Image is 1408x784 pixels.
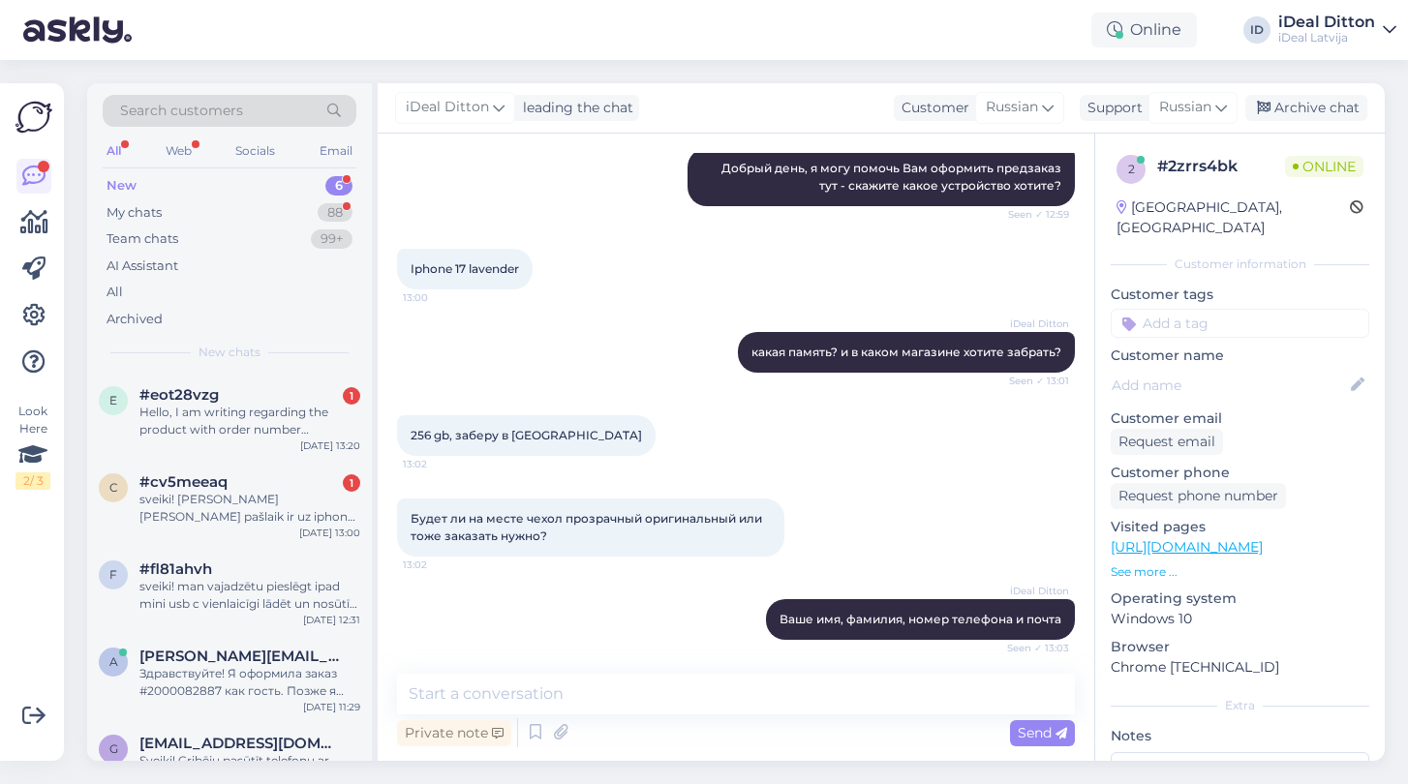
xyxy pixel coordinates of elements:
[107,203,162,223] div: My chats
[996,317,1069,331] span: iDeal Ditton
[1111,483,1286,509] div: Request phone number
[139,386,219,404] span: #eot28vzg
[403,290,475,305] span: 13:00
[318,203,352,223] div: 88
[107,256,178,276] div: AI Assistant
[1080,98,1143,118] div: Support
[107,283,123,302] div: All
[109,480,118,495] span: c
[103,138,125,164] div: All
[15,99,52,136] img: Askly Logo
[139,560,212,578] span: #fl81ahvh
[515,98,633,118] div: leading the chat
[1111,408,1369,429] p: Customer email
[1112,375,1347,396] input: Add name
[721,161,1064,193] span: Добрый день, я могу помочь Вам оформить предзаказ тут - скажите какое устройство хотите?
[139,648,341,665] span: anna-golubeva@inbox.lv
[1111,563,1369,581] p: See more ...
[139,578,360,613] div: sveiki! man vajadzētu pieslēgt ipad mini usb c vienlaicīgi lādēt un nosūtīt audio un pastipinātāj...
[411,428,642,442] span: 256 gb, заберу в [GEOGRAPHIC_DATA]
[139,404,360,438] div: Hello, I am writing regarding the product with order number #2000084294. Since I will be travelin...
[120,101,243,121] span: Search customers
[996,207,1069,222] span: Seen ✓ 12:59
[325,176,352,196] div: 6
[996,374,1069,388] span: Seen ✓ 13:01
[403,558,475,572] span: 13:02
[894,98,969,118] div: Customer
[1117,197,1350,238] div: [GEOGRAPHIC_DATA], [GEOGRAPHIC_DATA]
[1111,256,1369,273] div: Customer information
[15,403,50,490] div: Look Here
[1243,16,1270,44] div: ID
[109,393,117,407] span: e
[303,700,360,714] div: [DATE] 11:29
[300,438,360,453] div: [DATE] 13:20
[1278,30,1375,45] div: iDeal Latvija
[299,526,360,540] div: [DATE] 13:00
[139,473,228,491] span: #cv5meeaq
[231,138,279,164] div: Socials
[1111,285,1369,305] p: Customer tags
[397,720,511,746] div: Private note
[1111,637,1369,657] p: Browser
[1111,463,1369,483] p: Customer phone
[780,612,1061,626] span: Ваше имя, фамилия, номер телефона и почта
[751,345,1061,359] span: какая память? и в каком магазине хотите забрать?
[311,229,352,249] div: 99+
[109,654,118,669] span: a
[139,665,360,700] div: Здравствуйте! Я оформила заказ #2000082887 как гость. Позже я зарегистрировала аккаунт на эту же ...
[1018,724,1067,741] span: Send
[139,491,360,526] div: sveiki! [PERSON_NAME] [PERSON_NAME] pašlaik ir uz iphone 17?
[15,472,50,490] div: 2 / 3
[303,613,360,627] div: [DATE] 12:31
[996,641,1069,655] span: Seen ✓ 13:03
[1245,95,1367,121] div: Archive chat
[1111,346,1369,366] p: Customer name
[986,97,1038,118] span: Russian
[1285,156,1363,177] span: Online
[316,138,356,164] div: Email
[1111,309,1369,338] input: Add a tag
[1128,162,1135,176] span: 2
[1111,657,1369,678] p: Chrome [TECHNICAL_ID]
[411,261,519,276] span: Iphone 17 lavender
[107,310,163,329] div: Archived
[1111,429,1223,455] div: Request email
[1111,697,1369,714] div: Extra
[139,735,341,752] span: gutsmitsmarcis@inbox.lv
[343,387,360,405] div: 1
[411,511,765,543] span: Будет ли на месте чехол прозрачный оригинальный или тоже заказать нужно?
[1157,155,1285,178] div: # 2zrrs4bk
[406,97,489,118] span: iDeal Ditton
[996,584,1069,598] span: iDeal Ditton
[199,344,260,361] span: New chats
[107,229,178,249] div: Team chats
[1111,726,1369,746] p: Notes
[1091,13,1197,47] div: Online
[343,474,360,492] div: 1
[1278,15,1375,30] div: iDeal Ditton
[162,138,196,164] div: Web
[1111,609,1369,629] p: Windows 10
[109,741,118,756] span: g
[403,457,475,471] span: 13:02
[1111,517,1369,537] p: Visited pages
[1159,97,1211,118] span: Russian
[107,176,137,196] div: New
[1111,538,1263,556] a: [URL][DOMAIN_NAME]
[1278,15,1396,45] a: iDeal DittoniDeal Latvija
[109,567,117,582] span: f
[1111,588,1369,609] p: Operating system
